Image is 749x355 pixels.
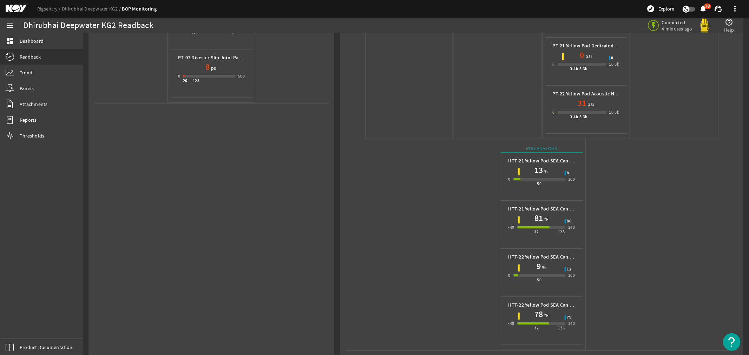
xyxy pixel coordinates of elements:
[558,324,565,331] div: 125
[238,73,245,80] div: 500
[727,0,743,17] button: more_vert
[508,272,511,279] div: 0
[508,206,602,212] b: HTT-21 Yellow Pod SEA Can 1 Temperature
[543,312,549,319] span: °F
[534,309,543,320] h1: 78
[553,91,696,97] b: PT-22 Yellow Pod Acoustic Non-Shear Accumulator Bank Pressure
[699,5,707,13] button: 78
[567,315,572,320] span: 79
[205,61,210,73] h1: 8
[697,19,711,33] img: Yellowpod.svg
[20,116,37,123] span: Reports
[567,219,572,223] span: 80
[568,176,575,183] div: 100
[714,5,722,13] mat-icon: support_agent
[20,132,45,139] span: Thresholds
[609,109,619,116] div: 10.0k
[553,109,555,116] div: 0
[183,77,188,84] div: 20
[508,320,514,327] div: -40
[501,145,583,153] div: Pod Analogs
[553,61,555,68] div: 0
[570,65,578,72] div: 3.4k
[644,3,677,14] button: Explore
[508,158,594,164] b: HTT-21 Yellow Pod SEA Can 1 Humidity
[20,101,48,108] span: Attachments
[534,324,539,331] div: 32
[662,19,692,26] span: Connected
[122,6,157,12] a: BOP Monitoring
[210,65,217,72] span: psi
[611,56,613,60] span: 0
[584,53,592,60] span: psi
[534,213,543,224] h1: 81
[37,6,62,12] a: Rigsentry
[508,254,594,260] b: HTT-22 Yellow Pod SEA Can 2 Humidity
[725,18,734,26] mat-icon: help_outline
[567,171,569,175] span: 8
[6,37,14,45] mat-icon: dashboard
[586,101,594,108] span: psi
[20,53,41,60] span: Readback
[568,224,575,231] div: 140
[580,49,584,61] h1: 0
[20,38,44,45] span: Dashboard
[567,267,572,272] span: 12
[23,22,153,29] div: Dhirubhai Deepwater KG2 Readback
[537,261,541,272] h1: 9
[537,180,542,187] div: 50
[20,344,72,351] span: Product Documentation
[537,276,542,283] div: 50
[724,26,734,33] span: Help
[646,5,655,13] mat-icon: explore
[558,228,565,235] div: 125
[578,98,586,109] h1: 31
[543,216,549,223] span: °F
[534,165,543,176] h1: 13
[62,6,122,12] a: Dhirubhai Deepwater KG2
[723,333,741,351] button: Open Resource Center
[570,113,578,120] div: 3.4k
[568,320,575,327] div: 140
[178,54,290,61] b: PT-07 Diverter Slip Joint Packer Hydraulic Pressure
[658,5,674,12] span: Explore
[662,26,692,32] span: 4 minutes ago
[508,224,514,231] div: -40
[20,69,32,76] span: Trend
[534,228,539,235] div: 32
[699,5,708,13] mat-icon: notifications
[508,302,602,308] b: HTT-22 Yellow Pod SEA Can 2 Temperature
[193,77,199,84] div: 125
[579,65,587,72] div: 5.3k
[543,168,548,175] span: %
[609,61,619,68] div: 10.0k
[178,73,180,80] div: 0
[508,176,511,183] div: 0
[6,21,14,30] mat-icon: menu
[20,85,34,92] span: Panels
[553,42,686,49] b: PT-21 Yellow Pod Dedicated Shear Accumlator Bank Pressure
[579,113,587,120] div: 5.3k
[568,272,575,279] div: 100
[541,264,546,271] span: %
